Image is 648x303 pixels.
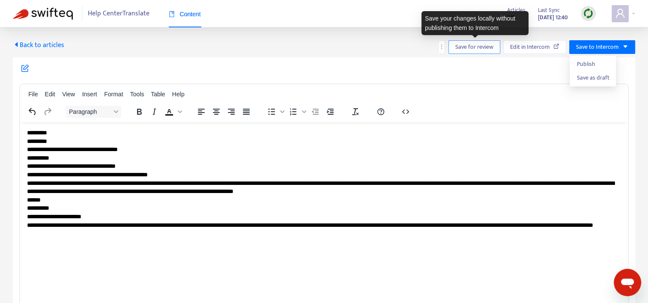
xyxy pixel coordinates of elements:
[348,106,363,118] button: Clear formatting
[13,8,73,20] img: Swifteq
[373,106,388,118] button: Help
[172,91,185,98] span: Help
[169,11,175,17] span: book
[576,73,609,83] span: Save as draft
[28,91,38,98] span: File
[104,91,123,98] span: Format
[510,42,550,52] span: Edit in Intercom
[147,106,161,118] button: Italic
[45,91,55,98] span: Edit
[538,13,568,22] strong: [DATE] 12:40
[583,8,594,19] img: sync.dc5367851b00ba804db3.png
[25,106,40,118] button: Undo
[576,42,619,52] span: Save to Intercom
[614,269,641,296] iframe: Button to launch messaging window
[622,44,628,50] span: caret-down
[82,91,97,98] span: Insert
[13,41,20,48] span: caret-left
[448,40,500,54] button: Save for review
[132,106,146,118] button: Bold
[615,8,625,18] span: user
[66,106,121,118] button: Block Paragraph
[151,91,165,98] span: Table
[264,106,286,118] div: Bullet list
[62,91,75,98] span: View
[538,6,560,15] span: Last Sync
[323,106,337,118] button: Increase indent
[503,40,566,54] button: Edit in Intercom
[239,106,254,118] button: Justify
[438,40,445,54] button: more
[421,11,529,35] div: Save your changes locally without publishing them to Intercom
[169,11,201,18] span: Content
[224,106,239,118] button: Align right
[69,108,111,115] span: Paragraph
[576,59,609,69] span: Publish
[130,91,144,98] span: Tools
[569,40,635,54] button: Save to Intercomcaret-down
[88,6,149,22] span: Help Center Translate
[455,42,493,52] span: Save for review
[439,44,445,50] span: more
[13,39,64,51] span: Back to articles
[40,106,55,118] button: Redo
[194,106,209,118] button: Align left
[286,106,308,118] div: Numbered list
[162,106,183,118] div: Text color Black
[507,6,525,15] span: Articles
[209,106,224,118] button: Align center
[308,106,323,118] button: Decrease indent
